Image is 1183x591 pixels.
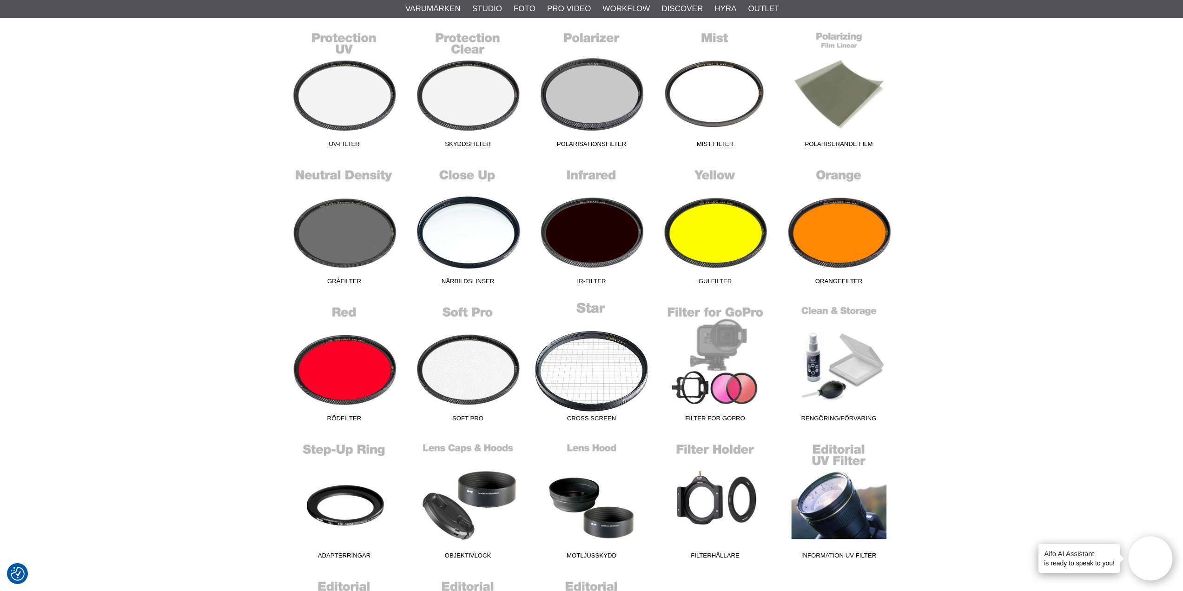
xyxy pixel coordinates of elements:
[654,414,777,426] span: Filter for GoPro
[406,27,530,152] a: Skyddsfilter
[283,27,406,152] a: UV-Filter
[530,139,654,152] span: Polarisationsfilter
[714,3,736,15] a: Hyra
[777,277,901,289] span: Orangefilter
[283,139,406,152] span: UV-Filter
[777,27,901,152] a: Polariserande film
[283,301,406,426] a: Rödfilter
[777,551,901,564] span: Information UV-Filter
[748,3,779,15] a: Outlet
[11,567,25,581] img: Revisit consent button
[406,164,530,289] a: Närbildslinser
[777,301,901,426] a: Rengöring/Förvaring
[1044,549,1115,558] h4: Aifo AI Assistant
[405,3,461,15] a: Varumärken
[602,3,650,15] a: Workflow
[406,551,530,564] span: Objektivlock
[283,277,406,289] span: Gråfilter
[777,414,901,426] span: Rengöring/Förvaring
[654,27,777,152] a: Mist Filter
[654,301,777,426] a: Filter for GoPro
[777,164,901,289] a: Orangefilter
[406,277,530,289] span: Närbildslinser
[406,301,530,426] a: Soft Pro
[530,301,654,426] a: Cross Screen
[654,277,777,289] span: Gulfilter
[406,414,530,426] span: Soft Pro
[472,3,502,15] a: Studio
[11,565,25,582] button: Samtyckesinställningar
[530,438,654,564] a: Motljusskydd
[283,414,406,426] span: Rödfilter
[654,164,777,289] a: Gulfilter
[777,139,901,152] span: Polariserande film
[530,27,654,152] a: Polarisationsfilter
[661,3,703,15] a: Discover
[654,551,777,564] span: Filterhållare
[530,164,654,289] a: IR-Filter
[530,551,654,564] span: Motljusskydd
[406,139,530,152] span: Skyddsfilter
[654,438,777,564] a: Filterhållare
[283,551,406,564] span: Adapterringar
[530,414,654,426] span: Cross Screen
[777,438,901,564] a: Information UV-Filter
[283,164,406,289] a: Gråfilter
[530,277,654,289] span: IR-Filter
[1038,544,1120,573] div: is ready to speak to you!
[514,3,535,15] a: Foto
[283,438,406,564] a: Adapterringar
[406,438,530,564] a: Objektivlock
[547,3,591,15] a: Pro Video
[654,139,777,152] span: Mist Filter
